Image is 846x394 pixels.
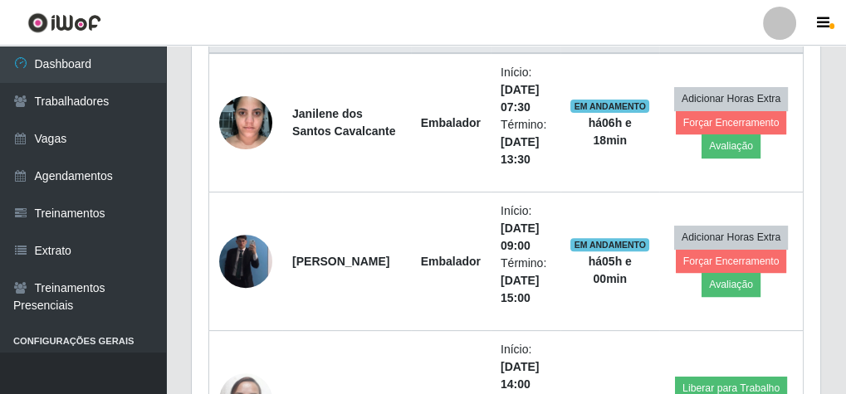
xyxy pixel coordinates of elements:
button: Avaliação [702,134,760,158]
strong: há 05 h e 00 min [589,255,632,285]
li: Início: [501,202,550,255]
time: [DATE] 15:00 [501,274,539,304]
time: [DATE] 09:00 [501,221,539,252]
strong: Embalador [421,116,481,129]
strong: [PERSON_NAME] [292,255,389,268]
time: [DATE] 14:00 [501,360,539,391]
time: [DATE] 13:30 [501,135,539,166]
li: Término: [501,116,550,168]
button: Adicionar Horas Extra [674,87,788,110]
time: [DATE] 07:30 [501,83,539,114]
li: Início: [501,341,550,393]
button: Avaliação [702,273,760,296]
button: Forçar Encerramento [676,250,787,273]
strong: Janilene dos Santos Cavalcante [292,107,396,138]
span: EM ANDAMENTO [570,238,649,251]
li: Término: [501,255,550,307]
strong: Embalador [421,255,481,268]
button: Adicionar Horas Extra [674,226,788,249]
img: 1740530881520.jpeg [219,87,272,158]
img: 1749527828956.jpeg [219,224,272,298]
span: EM ANDAMENTO [570,100,649,113]
button: Forçar Encerramento [676,111,787,134]
li: Início: [501,64,550,116]
strong: há 06 h e 18 min [589,116,632,147]
img: CoreUI Logo [27,12,101,33]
